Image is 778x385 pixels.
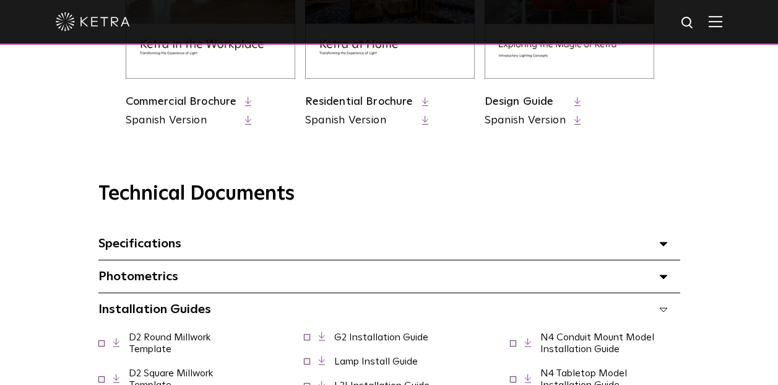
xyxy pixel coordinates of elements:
a: Spanish Version [485,113,566,128]
img: ketra-logo-2019-white [56,12,130,31]
a: Spanish Version [126,113,237,128]
a: Design Guide [485,96,554,107]
a: Residential Brochure [305,96,413,107]
span: Specifications [98,237,181,250]
a: Spanish Version [305,113,413,128]
a: N4 Conduit Mount Model Installation Guide [540,332,654,354]
a: G2 Installation Guide [334,332,428,342]
span: Installation Guides [98,303,211,316]
span: Photometrics [98,270,178,283]
a: D2 Round Millwork Template [129,332,210,354]
img: search icon [680,15,696,31]
img: Hamburger%20Nav.svg [709,15,722,27]
h3: Technical Documents [98,182,680,206]
a: Lamp Install Guide [334,356,418,366]
a: Commercial Brochure [126,96,237,107]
